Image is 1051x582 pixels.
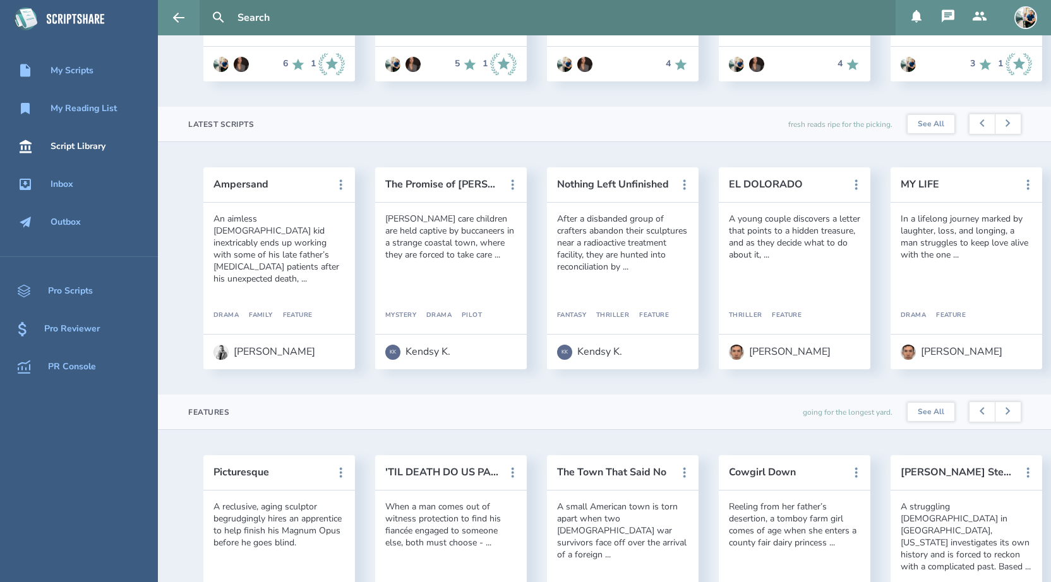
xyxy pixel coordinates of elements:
img: user_1673573717-crop.jpg [213,57,229,72]
div: going for the longest yard. [803,395,892,429]
a: KKKendsy K. [557,338,622,366]
div: Features [188,407,229,417]
div: 1 Industry Recommends [998,53,1032,76]
a: See All [908,115,954,134]
a: [PERSON_NAME] [729,338,831,366]
div: 5 Recommends [455,53,477,76]
img: user_1604966854-crop.jpg [749,57,764,72]
div: Pilot [452,312,482,319]
div: My Reading List [51,104,117,114]
div: Kendsy K. [405,346,450,357]
div: 1 [483,59,488,69]
a: [PERSON_NAME] [901,338,1002,366]
div: [PERSON_NAME] [749,346,831,357]
div: Thriller [729,312,762,319]
div: Script Library [51,141,105,151]
div: Family [239,312,273,319]
div: Pro Scripts [48,286,93,296]
div: Outbox [51,217,81,227]
div: KK [557,345,572,360]
div: Fantasy [557,312,586,319]
div: 5 [455,59,460,69]
div: Inbox [51,179,73,189]
button: The Promise of [PERSON_NAME] [385,179,499,190]
div: fresh reads ripe for the picking. [788,107,892,141]
div: [PERSON_NAME] care children are held captive by buccaneers in a strange coastal town, where they ... [385,213,517,261]
a: KKKendsy K. [385,338,450,366]
div: KK [385,345,400,360]
div: 1 [311,59,316,69]
div: 3 [970,59,975,69]
div: PR Console [48,362,96,372]
div: 4 Recommends [838,57,860,72]
img: user_1673573717-crop.jpg [901,57,916,72]
button: MY LIFE [901,179,1014,190]
div: [PERSON_NAME] [921,346,1002,357]
button: [PERSON_NAME] Steeple [901,466,1014,478]
div: A small American town is torn apart when two [DEMOGRAPHIC_DATA] war survivors face off over the a... [557,501,688,561]
div: 6 Recommends [283,53,306,76]
img: user_1673573717-crop.jpg [729,57,744,72]
div: My Scripts [51,66,93,76]
div: Drama [416,312,452,319]
a: Go to Anthony Miguel Cantu's profile [901,50,916,78]
div: Thriller [586,312,629,319]
div: 4 [838,59,843,69]
div: [PERSON_NAME] [234,346,315,357]
div: Feature [273,312,313,319]
div: A young couple discovers a letter that points to a hidden treasure, and as they decide what to do... [729,213,860,261]
img: user_1673573717-crop.jpg [557,57,572,72]
button: Picturesque [213,466,327,478]
div: Feature [762,312,802,319]
div: Reeling from her father’s desertion, a tomboy farm girl comes of age when she enters a county fai... [729,501,860,549]
a: [PERSON_NAME] [213,338,315,366]
div: Pro Reviewer [44,324,100,334]
img: user_1756948650-crop.jpg [729,345,744,360]
div: A struggling [DEMOGRAPHIC_DATA] in [GEOGRAPHIC_DATA], [US_STATE] investigates its own history and... [901,501,1032,573]
div: Drama [901,312,926,319]
div: A reclusive, aging sculptor begrudgingly hires an apprentice to help finish his Magnum Opus befor... [213,501,345,549]
div: 1 Industry Recommends [483,53,517,76]
button: Cowgirl Down [729,466,843,478]
div: Feature [926,312,966,319]
a: See All [908,403,954,422]
div: After a disbanded group of crafters abandon their sculptures near a radioactive treatment facilit... [557,213,688,273]
button: EL DOLORADO [729,179,843,190]
div: When a man comes out of witness protection to find his fiancée engaged to someone else, both must... [385,501,517,549]
div: 3 Recommends [970,53,993,76]
img: user_1604966854-crop.jpg [577,57,592,72]
img: user_1604966854-crop.jpg [405,57,421,72]
button: The Town That Said No [557,466,671,478]
img: user_1673573717-crop.jpg [1014,6,1037,29]
div: 1 Industry Recommends [311,53,345,76]
div: Kendsy K. [577,346,622,357]
div: 6 [283,59,288,69]
div: Mystery [385,312,416,319]
button: Ampersand [213,179,327,190]
div: Drama [213,312,239,319]
div: 4 Recommends [666,57,688,72]
button: 'TIL DEATH DO US PART [385,466,499,478]
div: An aimless [DEMOGRAPHIC_DATA] kid inextricably ends up working with some of his late father’s [ME... [213,213,345,285]
div: 4 [666,59,671,69]
div: In a lifelong journey marked by laughter, loss, and longing, a man struggles to keep love alive w... [901,213,1032,261]
div: Feature [629,312,669,319]
button: Nothing Left Unfinished [557,179,671,190]
img: user_1716403022-crop.jpg [213,345,229,360]
img: user_1756948650-crop.jpg [901,345,916,360]
div: 1 [998,59,1003,69]
img: user_1673573717-crop.jpg [385,57,400,72]
img: user_1604966854-crop.jpg [234,57,249,72]
div: Latest Scripts [188,119,254,129]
